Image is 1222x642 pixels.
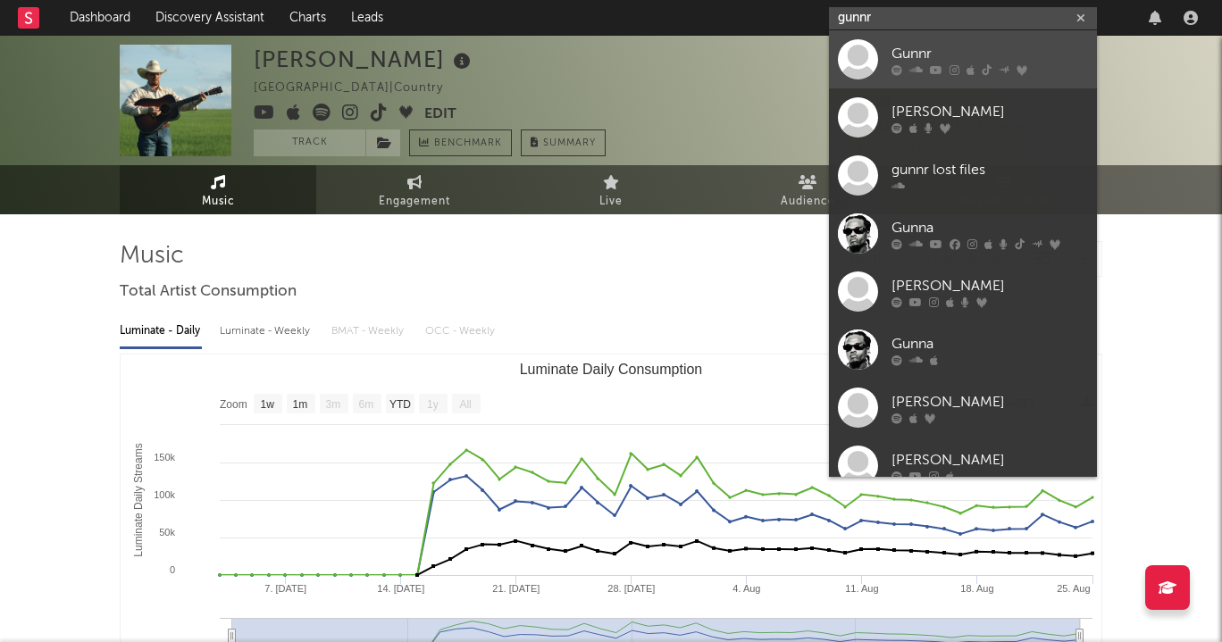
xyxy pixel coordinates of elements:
a: [PERSON_NAME] [829,379,1097,437]
a: Gunna [829,321,1097,379]
text: 25. Aug [1057,583,1090,594]
a: [PERSON_NAME] [829,88,1097,146]
div: [GEOGRAPHIC_DATA] | Country [254,78,464,99]
a: [PERSON_NAME] [829,437,1097,495]
span: Live [599,191,623,213]
text: Zoom [220,398,247,411]
text: 50k [159,527,175,538]
text: 28. [DATE] [607,583,655,594]
text: All [459,398,471,411]
div: [PERSON_NAME] [254,45,475,74]
input: Search for artists [829,7,1097,29]
a: Gunna [829,204,1097,263]
div: gunnr lost files [891,159,1088,180]
text: 4. Aug [732,583,760,594]
span: Total Artist Consumption [120,281,297,303]
text: 7. [DATE] [264,583,306,594]
text: 18. Aug [960,583,993,594]
text: 1w [261,398,275,411]
div: [PERSON_NAME] [891,449,1088,471]
span: Benchmark [434,133,502,154]
a: gunnr lost files [829,146,1097,204]
div: Gunna [891,217,1088,238]
button: Track [254,129,365,156]
button: Edit [424,104,456,126]
text: 150k [154,452,175,463]
span: Engagement [379,191,450,213]
a: [PERSON_NAME] [829,263,1097,321]
text: 21. [DATE] [492,583,540,594]
text: 11. Aug [845,583,878,594]
div: Gunna [891,333,1088,354]
div: [PERSON_NAME] [891,275,1088,296]
div: Luminate - Weekly [220,316,314,346]
span: Music [202,191,235,213]
text: YTD [389,398,411,411]
text: Luminate Daily Consumption [520,362,703,377]
button: Summary [521,129,606,156]
a: Audience [709,165,906,214]
text: 1m [293,398,308,411]
text: 100k [154,489,175,500]
text: 14. [DATE] [377,583,424,594]
span: Summary [543,138,596,148]
text: 0 [170,564,175,575]
a: Benchmark [409,129,512,156]
a: Live [513,165,709,214]
a: Engagement [316,165,513,214]
span: Audience [781,191,835,213]
div: Gunnr [891,43,1088,64]
div: [PERSON_NAME] [891,101,1088,122]
div: [PERSON_NAME] [891,391,1088,413]
text: 1y [427,398,439,411]
a: Music [120,165,316,214]
text: Luminate Daily Streams [132,443,145,556]
a: Gunnr [829,30,1097,88]
div: Luminate - Daily [120,316,202,346]
text: 6m [359,398,374,411]
text: 3m [326,398,341,411]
